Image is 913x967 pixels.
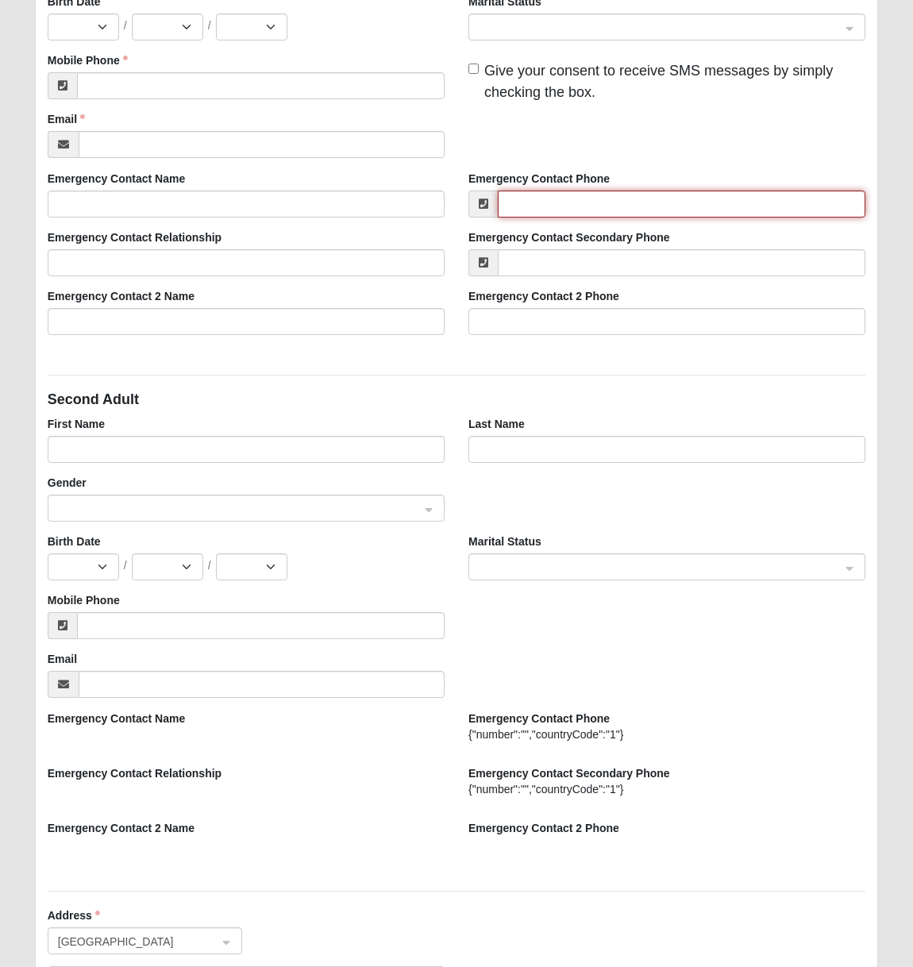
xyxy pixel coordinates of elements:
label: Emergency Contact Relationship [48,765,222,781]
label: Emergency Contact 2 Phone [468,288,619,304]
span: / [208,17,211,33]
label: Last Name [468,416,525,432]
label: First Name [48,416,105,432]
label: Birth Date [48,534,101,549]
div: {"number":"","countryCode":"1"} [468,726,865,742]
span: / [208,557,211,573]
span: / [124,17,127,33]
label: Mobile Phone [48,52,128,68]
label: Emergency Contact 2 Name [48,820,195,836]
label: Address [48,907,100,923]
label: Emergency Contact Name [48,711,186,726]
h4: Second Adult [48,391,866,409]
input: Give your consent to receive SMS messages by simply checking the box. [468,64,479,74]
label: Email [48,111,85,127]
label: Email [48,651,77,667]
label: Emergency Contact Name [48,171,186,187]
label: Gender [48,475,87,491]
label: Emergency Contact Phone [468,171,610,187]
label: Mobile Phone [48,592,120,608]
label: Emergency Contact 2 Name [48,288,195,304]
span: / [124,557,127,573]
div: {"number":"","countryCode":"1"} [468,781,865,797]
span: Give your consent to receive SMS messages by simply checking the box. [484,63,833,100]
label: Emergency Contact Phone [468,711,610,726]
label: Emergency Contact Secondary Phone [468,229,670,245]
span: United States [58,933,203,950]
label: Emergency Contact 2 Phone [468,820,619,836]
label: Marital Status [468,534,541,549]
label: Emergency Contact Relationship [48,229,222,245]
label: Emergency Contact Secondary Phone [468,765,670,781]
